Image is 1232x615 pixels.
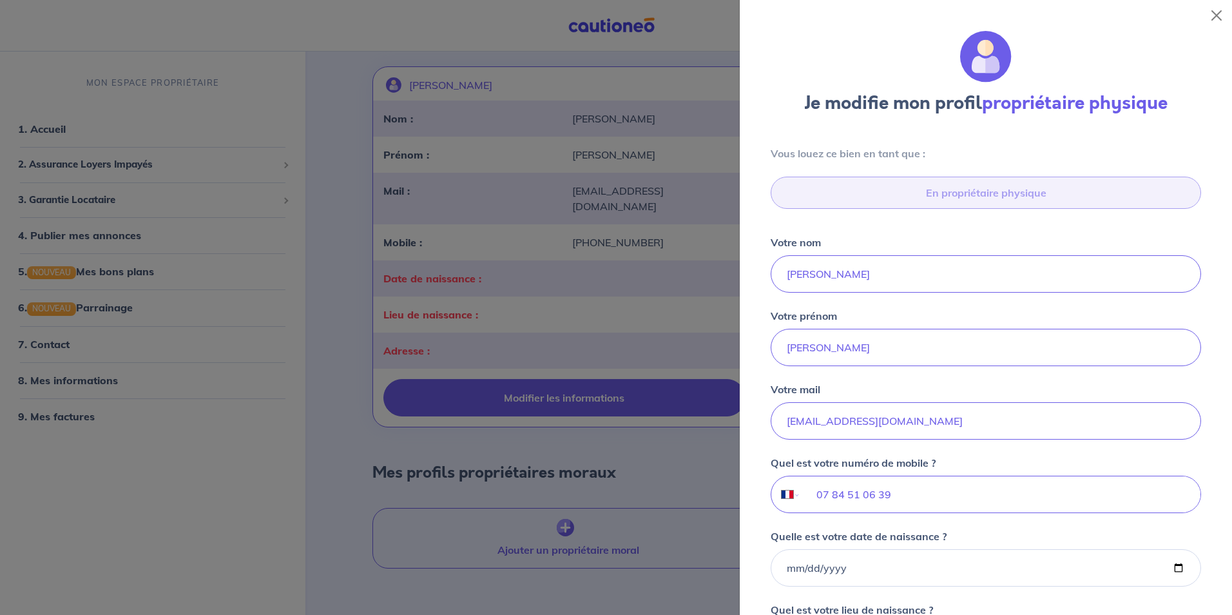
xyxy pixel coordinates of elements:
p: Votre mail [771,382,820,397]
p: Quelle est votre date de naissance ? [771,529,947,544]
img: illu_account.svg [960,31,1012,83]
p: Vous louez ce bien en tant que : [771,146,1201,161]
input: category-placeholder [771,177,1201,209]
p: Votre nom [771,235,821,250]
input: John [771,329,1201,366]
button: Close [1206,5,1227,26]
h3: Je modifie mon profil [755,93,1217,115]
input: 08 09 89 09 09 [801,476,1200,512]
p: Quel est votre numéro de mobile ? [771,455,936,471]
input: mail@mail.com [771,402,1201,440]
p: Votre prénom [771,308,837,324]
input: 01/01/1980 [771,549,1201,587]
input: Doe [771,255,1201,293]
strong: propriétaire physique [982,90,1168,116]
